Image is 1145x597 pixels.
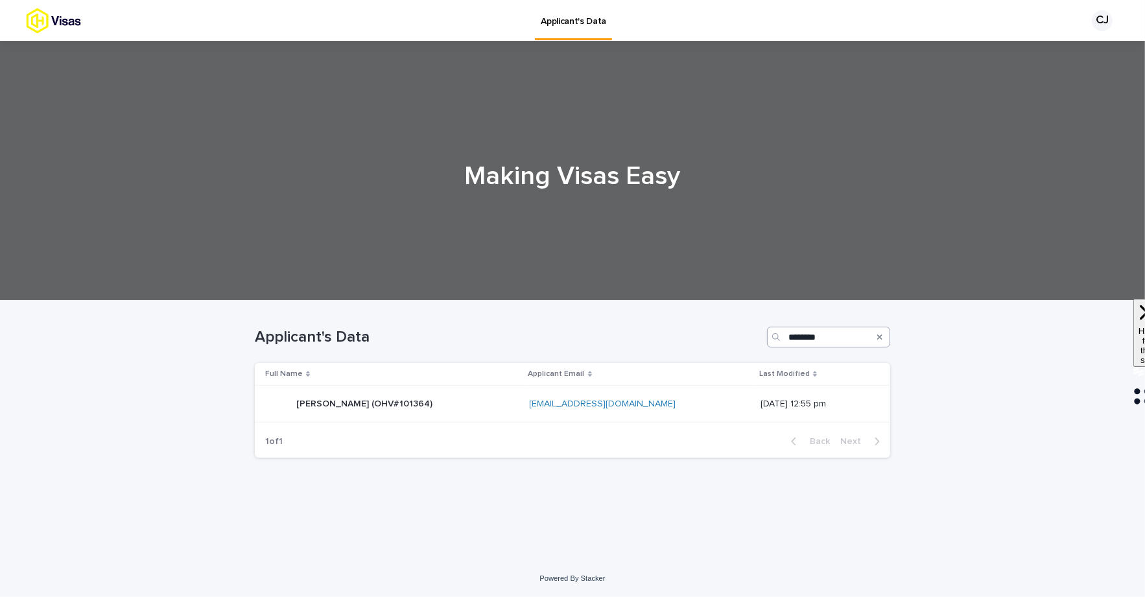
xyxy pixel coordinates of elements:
p: [PERSON_NAME] (OHV#101364) [296,396,435,410]
button: Next [835,436,890,447]
span: Next [840,437,869,446]
span: Back [802,437,830,446]
input: Search [767,327,890,347]
p: [DATE] 12:55 pm [761,399,869,410]
a: [EMAIL_ADDRESS][DOMAIN_NAME] [530,399,676,408]
p: Last Modified [759,367,810,381]
h1: Applicant's Data [255,328,762,347]
p: Applicant Email [528,367,585,381]
button: Back [781,436,835,447]
h1: Making Visas Easy [255,161,890,192]
div: CJ [1092,10,1113,31]
a: Powered By Stacker [539,574,605,582]
p: Full Name [265,367,303,381]
tr: [PERSON_NAME] (OHV#101364)[PERSON_NAME] (OHV#101364) [EMAIL_ADDRESS][DOMAIN_NAME] [DATE] 12:55 pm [255,386,890,423]
img: tx8HrbJQv2PFQx4TXEq5 [26,8,127,34]
p: 1 of 1 [255,426,293,458]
